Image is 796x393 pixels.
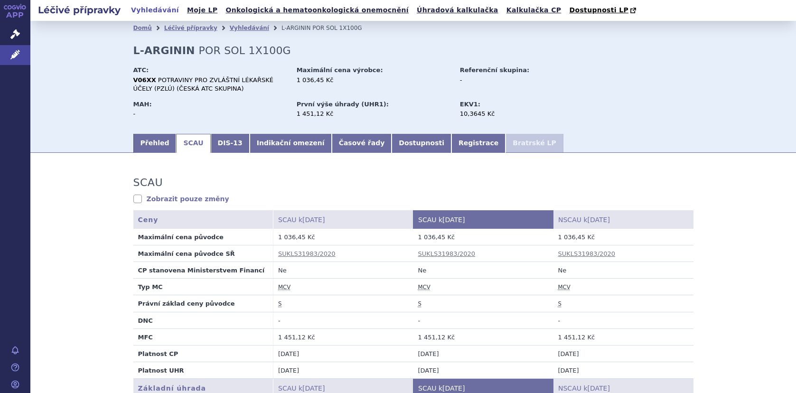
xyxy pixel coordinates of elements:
span: [DATE] [588,384,610,392]
span: [DATE] [588,216,610,224]
a: Dostupnosti LP [566,4,641,17]
strong: Právní základ ceny původce [138,300,235,307]
td: 1 036,45 Kč [273,229,413,245]
a: Časové řady [332,134,392,153]
div: - [460,76,567,84]
abbr: maximální cena výrobce [278,284,290,291]
strong: Referenční skupina: [460,66,529,74]
abbr: maximální cena výrobce [558,284,571,291]
td: 1 036,45 Kč [553,229,693,245]
strong: Maximální cena výrobce: [297,66,383,74]
abbr: maximální cena výrobce [418,284,431,291]
th: NSCAU k [553,210,693,229]
td: 1 451,12 Kč [413,328,553,345]
span: [DATE] [302,384,325,392]
td: [DATE] [553,362,693,379]
td: [DATE] [413,362,553,379]
a: Moje LP [184,4,220,17]
strong: Maximální cena původce SŘ [138,250,235,257]
strong: MAH: [133,101,152,108]
th: Ceny [133,210,273,229]
h3: SCAU [133,177,163,189]
a: Onkologická a hematoonkologická onemocnění [223,4,412,17]
strong: MFC [138,334,153,341]
a: Kalkulačka CP [504,4,564,17]
td: [DATE] [273,362,413,379]
th: SCAU k [273,210,413,229]
span: [DATE] [442,384,465,392]
span: [DATE] [442,216,465,224]
a: SCAU [176,134,210,153]
a: Indikační omezení [250,134,332,153]
td: [DATE] [413,346,553,362]
span: POR SOL 1X100G [312,25,362,31]
a: Dostupnosti [392,134,451,153]
strong: ATC: [133,66,149,74]
a: Vyhledávání [128,4,182,17]
strong: Maximální cena původce [138,234,224,241]
a: SUKLS31983/2020 [278,250,336,257]
a: Domů [133,25,152,31]
td: - [553,312,693,328]
strong: Platnost CP [138,350,178,357]
strong: Typ MC [138,283,163,290]
a: SUKLS31983/2020 [418,250,476,257]
div: - [133,110,288,118]
span: Dostupnosti LP [569,6,628,14]
td: [DATE] [553,346,693,362]
td: - [413,312,553,328]
td: Ne [413,262,553,279]
div: 1 036,45 Kč [297,76,451,84]
a: DIS-13 [211,134,250,153]
a: Úhradová kalkulačka [414,4,501,17]
span: [DATE] [302,216,325,224]
a: Přehled [133,134,177,153]
td: [DATE] [273,346,413,362]
td: 1 451,12 Kč [273,328,413,345]
th: SCAU k [413,210,553,229]
span: POR SOL 1X100G [199,45,291,56]
a: Registrace [451,134,506,153]
abbr: stanovena nebo změněna ve správním řízení podle zákona č. 48/1997 Sb. ve znění účinném od 1.1.2008 [418,300,421,308]
abbr: stanovena nebo změněna ve správním řízení podle zákona č. 48/1997 Sb. ve znění účinném od 1.1.2008 [278,300,281,308]
h2: Léčivé přípravky [30,3,128,17]
div: 1 451,12 Kč [297,110,451,118]
td: Ne [553,262,693,279]
strong: DNC [138,317,153,324]
abbr: stanovena nebo změněna ve správním řízení podle zákona č. 48/1997 Sb. ve znění účinném od 1.1.2008 [558,300,562,308]
a: Léčivé přípravky [164,25,217,31]
td: 1 036,45 Kč [413,229,553,245]
strong: Platnost UHR [138,367,184,374]
span: POTRAVINY PRO ZVLÁŠTNÍ LÉKAŘSKÉ ÚČELY (PZLÚ) (ČESKÁ ATC SKUPINA) [133,76,273,92]
a: Zobrazit pouze změny [133,194,229,204]
td: - [273,312,413,328]
strong: CP stanovena Ministerstvem Financí [138,267,265,274]
strong: EKV1: [460,101,480,108]
td: 1 451,12 Kč [553,328,693,345]
span: L-ARGININ [281,25,310,31]
strong: První výše úhrady (UHR1): [297,101,389,108]
div: 10,3645 Kč [460,110,567,118]
strong: V06XX [133,76,156,84]
strong: L-ARGININ [133,45,195,56]
td: Ne [273,262,413,279]
a: SUKLS31983/2020 [558,250,616,257]
a: Vyhledávání [230,25,269,31]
